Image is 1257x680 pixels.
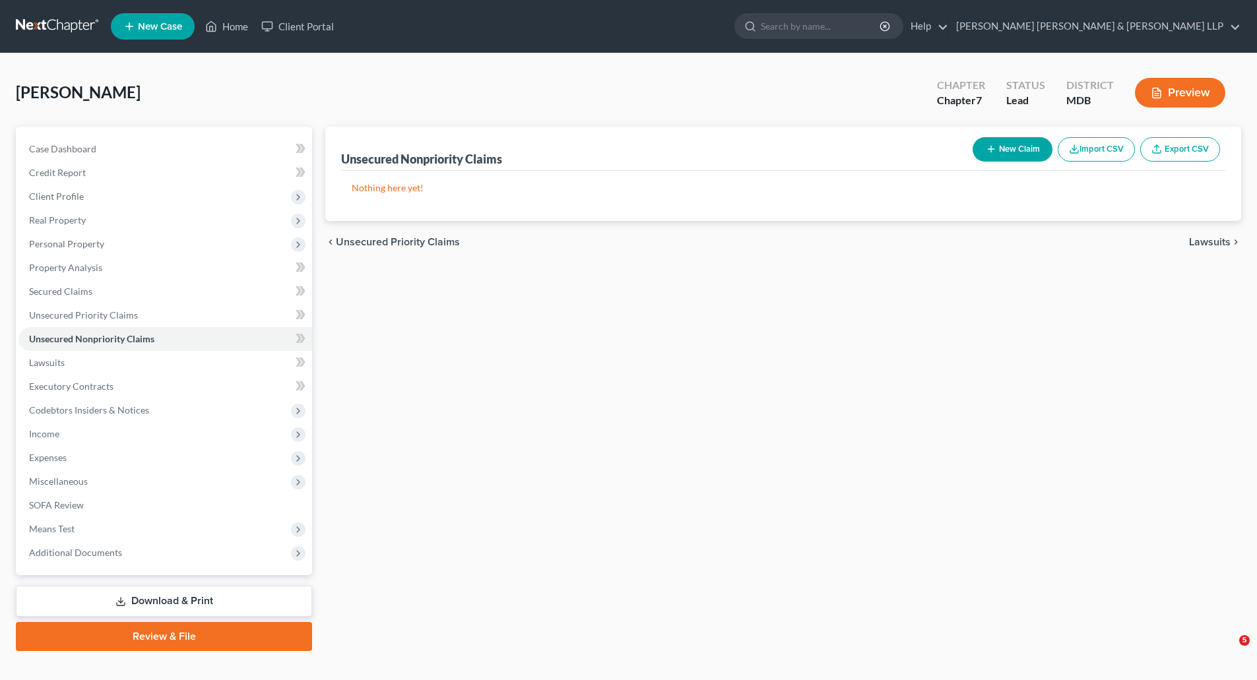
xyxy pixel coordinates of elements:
[1212,635,1244,667] iframe: Intercom live chat
[29,191,84,202] span: Client Profile
[1189,237,1241,247] button: Lawsuits chevron_right
[1006,78,1045,93] div: Status
[29,238,104,249] span: Personal Property
[1066,93,1114,108] div: MDB
[761,14,882,38] input: Search by name...
[973,137,1052,162] button: New Claim
[29,476,88,487] span: Miscellaneous
[29,333,154,344] span: Unsecured Nonpriority Claims
[18,327,312,351] a: Unsecured Nonpriority Claims
[18,493,312,517] a: SOFA Review
[29,452,67,463] span: Expenses
[29,214,86,226] span: Real Property
[29,523,75,534] span: Means Test
[976,94,982,106] span: 7
[29,167,86,178] span: Credit Report
[1140,137,1220,162] a: Export CSV
[199,15,255,38] a: Home
[18,137,312,161] a: Case Dashboard
[29,286,92,297] span: Secured Claims
[18,280,312,303] a: Secured Claims
[18,161,312,185] a: Credit Report
[18,256,312,280] a: Property Analysis
[1135,78,1225,108] button: Preview
[1006,93,1045,108] div: Lead
[29,309,138,321] span: Unsecured Priority Claims
[341,151,502,167] div: Unsecured Nonpriority Claims
[352,181,1215,195] p: Nothing here yet!
[325,237,336,247] i: chevron_left
[29,547,122,558] span: Additional Documents
[18,303,312,327] a: Unsecured Priority Claims
[937,93,985,108] div: Chapter
[1189,237,1231,247] span: Lawsuits
[29,381,113,392] span: Executory Contracts
[29,499,84,510] span: SOFA Review
[950,15,1241,38] a: [PERSON_NAME] [PERSON_NAME] & [PERSON_NAME] LLP
[18,351,312,375] a: Lawsuits
[937,78,985,93] div: Chapter
[29,143,96,154] span: Case Dashboard
[29,428,59,439] span: Income
[16,622,312,651] a: Review & File
[255,15,340,38] a: Client Portal
[29,262,102,273] span: Property Analysis
[138,22,182,32] span: New Case
[1058,137,1135,162] button: Import CSV
[904,15,948,38] a: Help
[29,404,149,416] span: Codebtors Insiders & Notices
[16,82,141,102] span: [PERSON_NAME]
[16,586,312,617] a: Download & Print
[325,237,460,247] button: chevron_left Unsecured Priority Claims
[1231,237,1241,247] i: chevron_right
[336,237,460,247] span: Unsecured Priority Claims
[1239,635,1250,646] span: 5
[1066,78,1114,93] div: District
[29,357,65,368] span: Lawsuits
[18,375,312,398] a: Executory Contracts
